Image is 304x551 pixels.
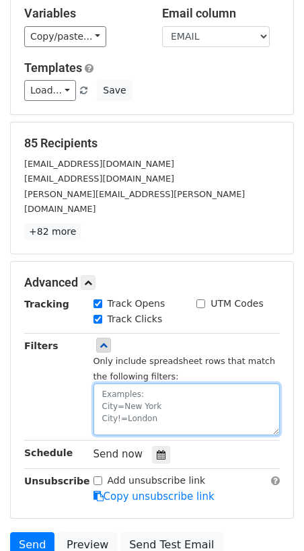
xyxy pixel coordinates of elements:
[24,223,81,240] a: +82 more
[97,80,132,101] button: Save
[211,297,263,311] label: UTM Codes
[24,80,76,101] a: Load...
[24,299,69,309] strong: Tracking
[24,26,106,47] a: Copy/paste...
[24,61,82,75] a: Templates
[24,476,90,486] strong: Unsubscribe
[24,6,142,21] h5: Variables
[24,447,73,458] strong: Schedule
[108,297,165,311] label: Track Opens
[93,490,215,503] a: Copy unsubscribe link
[24,159,174,169] small: [EMAIL_ADDRESS][DOMAIN_NAME]
[237,486,304,551] iframe: Chat Widget
[24,340,59,351] strong: Filters
[24,189,245,215] small: [PERSON_NAME][EMAIL_ADDRESS][PERSON_NAME][DOMAIN_NAME]
[93,356,276,381] small: Only include spreadsheet rows that match the following filters:
[24,136,280,151] h5: 85 Recipients
[162,6,280,21] h5: Email column
[108,312,163,326] label: Track Clicks
[93,448,143,460] span: Send now
[108,474,206,488] label: Add unsubscribe link
[24,174,174,184] small: [EMAIL_ADDRESS][DOMAIN_NAME]
[24,275,280,290] h5: Advanced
